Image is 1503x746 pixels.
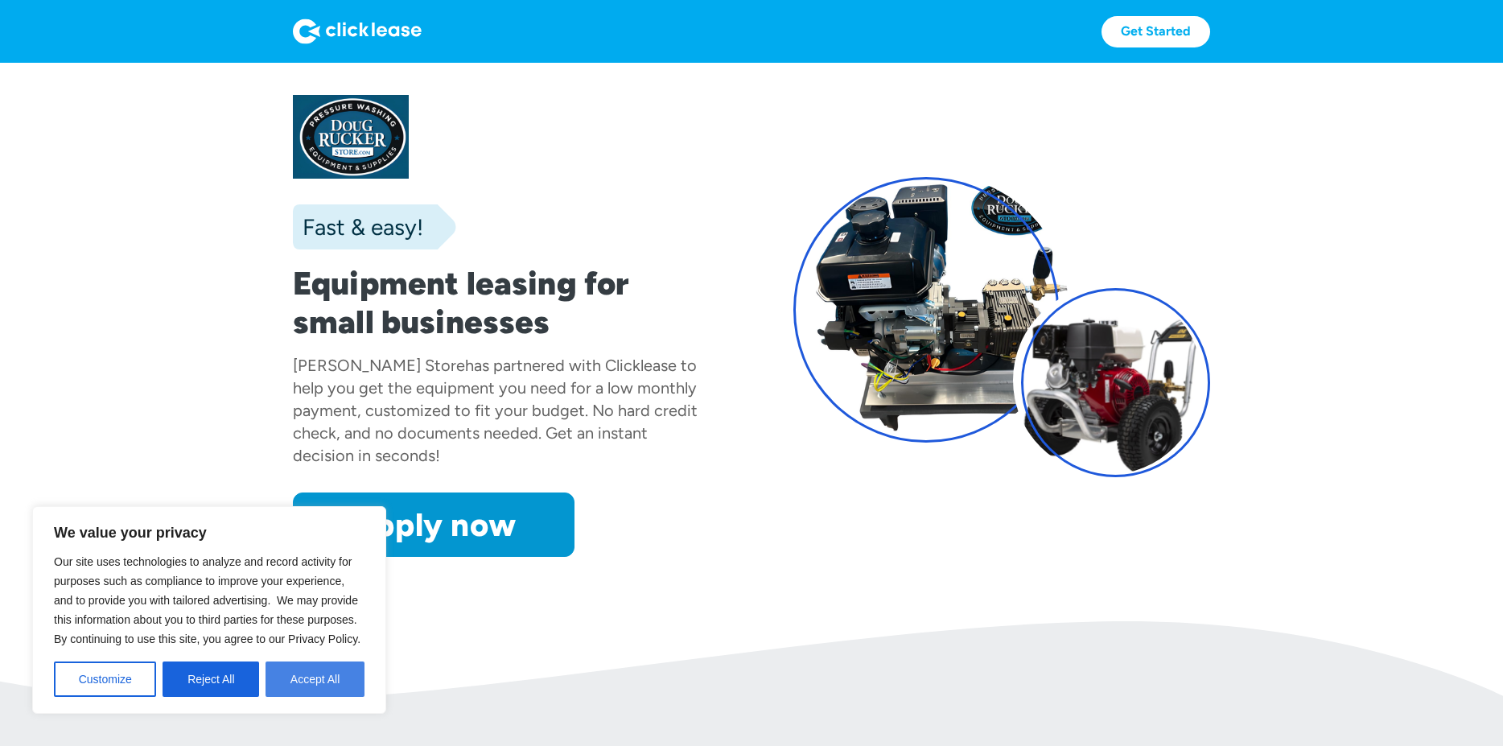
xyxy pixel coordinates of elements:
p: We value your privacy [54,523,364,542]
button: Accept All [266,662,364,697]
a: Apply now [293,493,574,557]
h1: Equipment leasing for small businesses [293,264,710,341]
div: has partnered with Clicklease to help you get the equipment you need for a low monthly payment, c... [293,356,698,465]
div: [PERSON_NAME] Store [293,356,465,375]
a: Get Started [1102,16,1210,47]
div: We value your privacy [32,506,386,714]
button: Customize [54,662,156,697]
button: Reject All [163,662,259,697]
img: Logo [293,19,422,44]
span: Our site uses technologies to analyze and record activity for purposes such as compliance to impr... [54,555,360,645]
div: Fast & easy! [293,211,423,243]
